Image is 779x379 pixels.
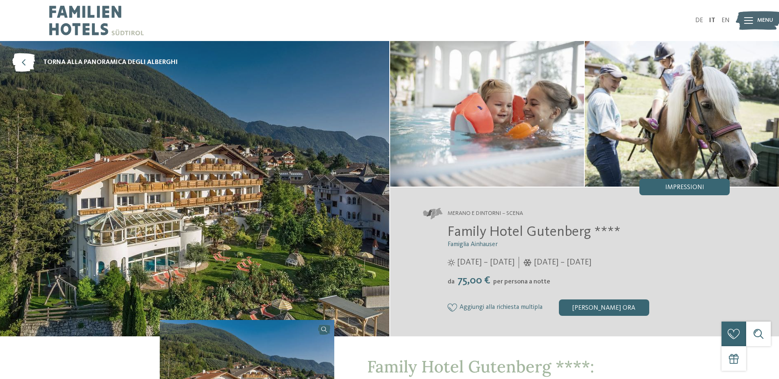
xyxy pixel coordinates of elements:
a: EN [722,17,730,24]
span: Menu [757,16,773,25]
span: da [448,279,455,285]
span: [DATE] – [DATE] [457,257,515,268]
span: [DATE] – [DATE] [534,257,591,268]
span: Merano e dintorni – Scena [448,210,523,218]
i: Orari d'apertura estate [448,259,455,266]
span: Impressioni [665,184,704,191]
span: 75,00 € [455,275,492,286]
a: torna alla panoramica degli alberghi [12,53,178,72]
div: [PERSON_NAME] ora [559,299,649,316]
img: il family hotel a Scena per amanti della natura dall’estro creativo [390,41,584,187]
img: Family Hotel Gutenberg **** [585,41,779,187]
span: Family Hotel Gutenberg **** [448,225,620,239]
i: Orari d'apertura inverno [523,259,532,266]
a: DE [695,17,703,24]
span: Famiglia Ainhauser [448,241,498,248]
a: IT [709,17,715,24]
span: Aggiungi alla richiesta multipla [460,304,542,311]
span: per persona a notte [493,279,550,285]
span: torna alla panoramica degli alberghi [43,58,178,67]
